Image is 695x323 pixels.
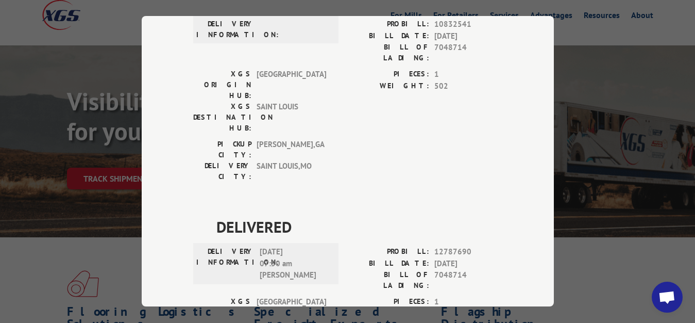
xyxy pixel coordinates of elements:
label: DELIVERY INFORMATION: [196,19,255,40]
span: [DATE] [434,258,502,270]
label: DELIVERY INFORMATION: [196,246,255,281]
span: 7048714 [434,269,502,291]
span: [PERSON_NAME] , GA [257,139,326,160]
span: SAINT LOUIS , MO [257,160,326,182]
span: 1 [434,296,502,308]
label: PROBILL: [348,246,429,258]
span: [DATE] [434,30,502,42]
label: WEIGHT: [348,80,429,92]
label: XGS ORIGIN HUB: [193,69,251,101]
label: BILL OF LADING: [348,269,429,291]
div: Open chat [652,282,683,313]
label: PIECES: [348,296,429,308]
span: 1 [434,69,502,80]
span: 12787690 [434,246,502,258]
label: PIECES: [348,69,429,80]
label: BILL DATE: [348,30,429,42]
label: XGS DESTINATION HUB: [193,101,251,134]
label: PICKUP CITY: [193,139,251,160]
span: 10832541 [434,19,502,30]
span: DELIVERED [216,215,502,238]
span: SAINT LOUIS [257,101,326,134]
span: 7048714 [434,42,502,63]
label: DELIVERY CITY: [193,160,251,182]
span: [GEOGRAPHIC_DATA] [257,69,326,101]
span: 502 [434,80,502,92]
label: BILL OF LADING: [348,42,429,63]
label: BILL DATE: [348,258,429,270]
label: PROBILL: [348,19,429,30]
span: [DATE] 07:50 am [PERSON_NAME] [260,246,329,281]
